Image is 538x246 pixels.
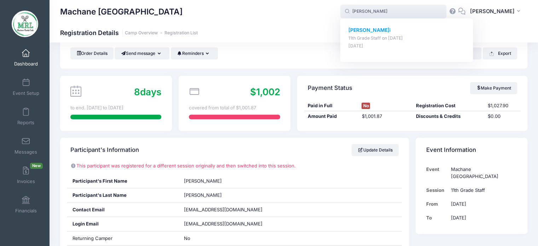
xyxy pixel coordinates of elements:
[426,197,448,211] td: From
[9,75,43,99] a: Event Setup
[361,103,370,109] span: No
[9,104,43,129] a: Reports
[184,235,190,241] span: No
[60,4,183,20] h1: Machane [GEOGRAPHIC_DATA]
[15,208,37,214] span: Financials
[426,211,448,225] td: To
[189,104,280,111] div: covered from total of $1,001.87
[115,47,169,59] button: Send message
[17,178,35,184] span: Invoices
[14,61,38,67] span: Dashboard
[348,35,465,42] p: 11th Grade Staff on [DATE]
[465,4,527,20] button: [PERSON_NAME]
[470,7,515,15] span: [PERSON_NAME]
[447,162,517,183] td: Machane [GEOGRAPHIC_DATA]
[308,78,352,98] h4: Payment Status
[485,113,521,120] div: $0.00
[67,217,179,231] div: Login Email
[134,85,161,99] div: days
[348,27,389,33] strong: [PERSON_NAME]
[426,162,448,183] td: Event
[9,45,43,70] a: Dashboard
[67,203,179,217] div: Contact Email
[171,47,218,59] button: Reminders
[67,231,179,246] div: Returning Camper
[426,140,476,160] h4: Event Information
[184,207,262,212] span: [EMAIL_ADDRESS][DOMAIN_NAME]
[134,86,140,97] span: 8
[304,113,358,120] div: Amount Paid
[12,11,38,37] img: Machane Racket Lake
[340,5,446,19] input: Search by First Name, Last Name, or Email...
[304,102,358,109] div: Paid in Full
[9,163,43,188] a: InvoicesNew
[184,192,222,198] span: [PERSON_NAME]
[470,82,517,94] a: Make Payment
[426,183,448,197] td: Session
[17,120,34,126] span: Reports
[184,221,272,228] span: [EMAIL_ADDRESS][DOMAIN_NAME]
[70,104,161,111] div: to end. [DATE] to [DATE]
[447,183,517,197] td: 11th Grade Staff
[483,47,517,59] button: Export
[412,102,485,109] div: Registration Cost
[67,188,179,202] div: Participant's Last Name
[348,43,465,50] p: [DATE]
[13,90,39,96] span: Event Setup
[60,29,198,36] h1: Registration Details
[30,163,43,169] span: New
[125,30,158,36] a: Camp Overview
[352,144,399,156] a: Update Details
[250,86,280,97] span: $1,002
[184,178,222,184] span: [PERSON_NAME]
[164,30,198,36] a: Registration List
[9,192,43,217] a: Financials
[447,197,517,211] td: [DATE]
[70,47,114,59] a: Order Details
[70,140,139,160] h4: Participant's Information
[447,211,517,225] td: [DATE]
[9,133,43,158] a: Messages
[15,149,37,155] span: Messages
[412,113,485,120] div: Discounts & Credits
[348,27,465,34] p: i
[358,113,412,120] div: $1,001.87
[485,102,521,109] div: $1,027.90
[70,162,398,170] p: This participant was registered for a different session originally and then switched into this se...
[67,174,179,188] div: Participant's First Name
